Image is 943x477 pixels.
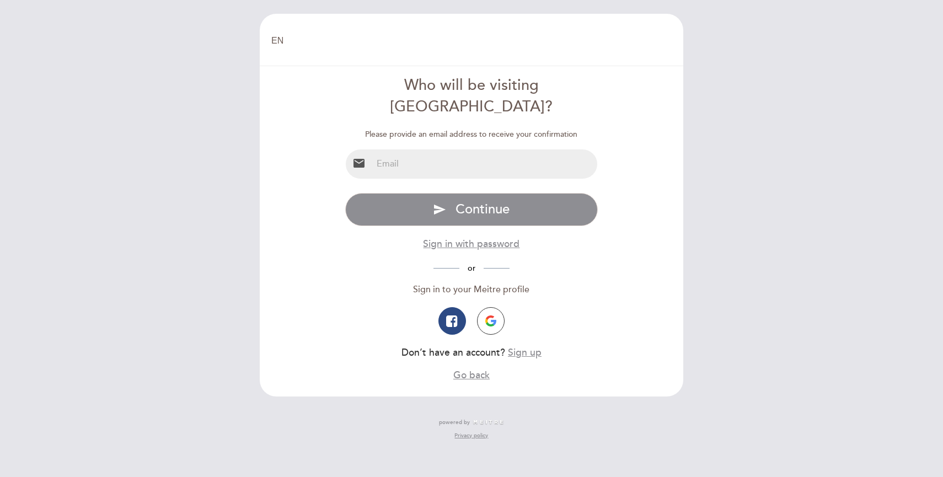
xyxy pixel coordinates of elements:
div: Who will be visiting [GEOGRAPHIC_DATA]? [345,75,598,118]
input: Email [372,149,598,179]
span: powered by [439,419,470,426]
button: Sign up [508,346,542,360]
img: MEITRE [473,420,504,425]
i: send [433,203,446,216]
span: Don’t have an account? [401,347,505,358]
span: or [459,264,484,273]
button: Go back [453,368,490,382]
img: icon-google.png [485,315,496,326]
a: Privacy policy [454,432,488,440]
div: Sign in to your Meitre profile [345,283,598,296]
a: powered by [439,419,504,426]
button: send Continue [345,193,598,226]
div: Please provide an email address to receive your confirmation [345,129,598,140]
button: Sign in with password [423,237,519,251]
span: Continue [456,201,510,217]
i: email [352,157,366,170]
